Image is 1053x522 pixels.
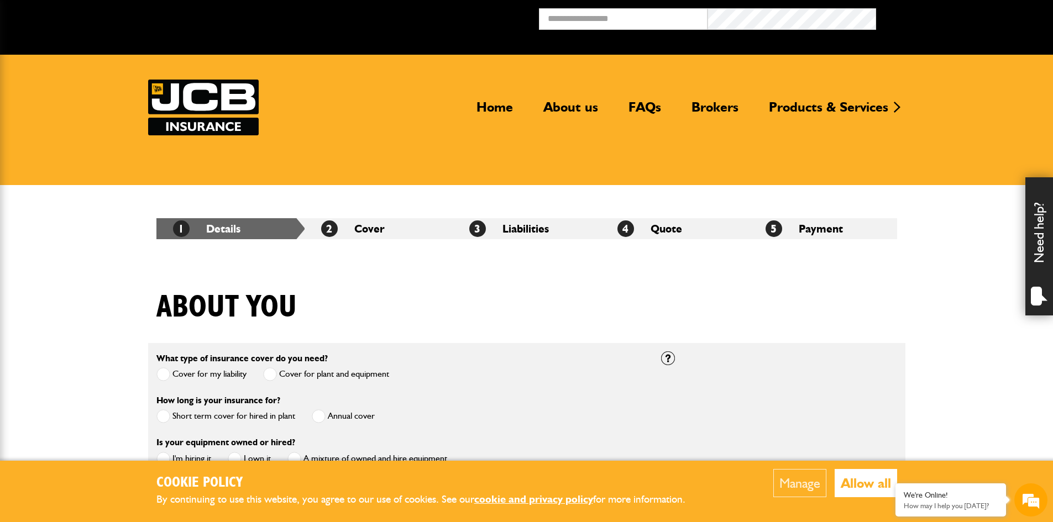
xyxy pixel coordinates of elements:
[173,220,190,237] span: 1
[904,502,998,510] p: How may I help you today?
[321,220,338,237] span: 2
[156,289,297,326] h1: About you
[263,367,389,381] label: Cover for plant and equipment
[835,469,897,497] button: Allow all
[683,99,747,124] a: Brokers
[773,469,826,497] button: Manage
[148,80,259,135] a: JCB Insurance Services
[228,452,271,466] label: I own it
[749,218,897,239] li: Payment
[156,438,295,447] label: Is your equipment owned or hired?
[312,409,375,423] label: Annual cover
[904,491,998,500] div: We're Online!
[474,493,593,505] a: cookie and privacy policy
[601,218,749,239] li: Quote
[305,218,453,239] li: Cover
[156,409,295,423] label: Short term cover for hired in plant
[156,218,305,239] li: Details
[156,396,280,405] label: How long is your insurance for?
[453,218,601,239] li: Liabilities
[287,452,447,466] label: A mixture of owned and hire equipment
[761,99,897,124] a: Products & Services
[156,367,247,381] label: Cover for my liability
[617,220,634,237] span: 4
[766,220,782,237] span: 5
[468,99,521,124] a: Home
[535,99,606,124] a: About us
[156,474,704,492] h2: Cookie Policy
[156,491,704,508] p: By continuing to use this website, you agree to our use of cookies. See our for more information.
[1025,177,1053,315] div: Need help?
[469,220,486,237] span: 3
[156,354,328,363] label: What type of insurance cover do you need?
[620,99,669,124] a: FAQs
[876,8,1045,25] button: Broker Login
[156,452,211,466] label: I'm hiring it
[148,80,259,135] img: JCB Insurance Services logo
